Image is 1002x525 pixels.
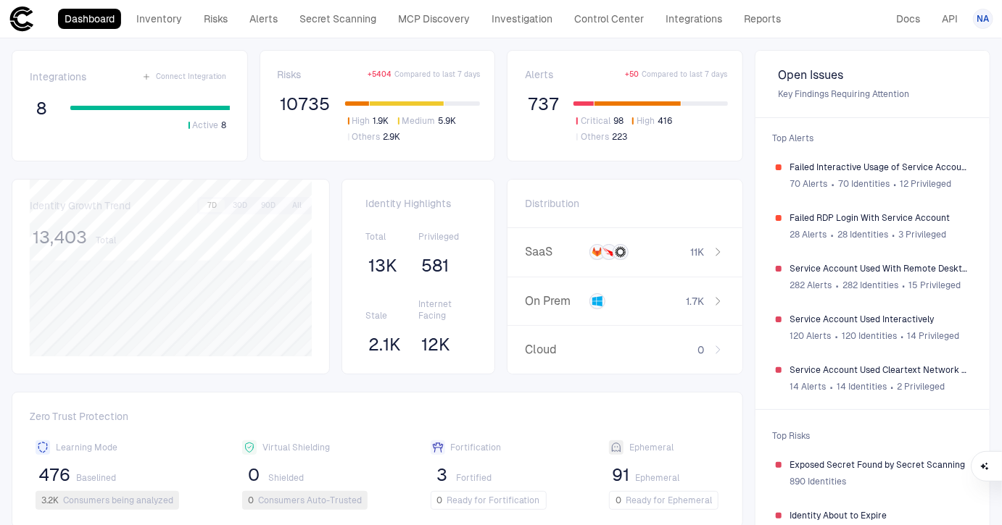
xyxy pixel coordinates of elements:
span: Top Alerts [764,124,982,153]
span: Service Account Used Cleartext Network Login [790,364,970,376]
span: Total [96,235,116,246]
span: 8 [36,98,46,119]
span: Stale [365,310,418,322]
span: Ephemeral [635,472,679,484]
span: Open Issues [779,68,967,83]
span: 120 Identities [842,330,897,342]
span: 14 Privileged [908,330,960,342]
span: Fortified [457,472,492,484]
a: Risks [197,9,234,29]
button: 13,403 [30,226,90,249]
span: Exposed Secret Found by Secret Scanning [790,459,970,471]
span: 28 Identities [837,229,888,240]
button: 10735 [278,93,334,116]
span: Cloud [525,343,584,357]
span: 0 [248,464,260,486]
span: Virtual Shielding [262,442,330,453]
span: Ephemeral [629,442,674,453]
span: Baselined [76,472,116,484]
a: Integrations [659,9,729,29]
a: Alerts [243,9,284,29]
a: Control Center [568,9,650,29]
span: Service Account Used With Remote Desktop Protocol [790,263,970,274]
span: Risks [278,68,302,81]
span: Total [365,231,418,243]
span: Fortification [451,442,502,453]
span: 3 Privileged [899,229,947,240]
span: 11K [691,245,705,259]
span: 28 Alerts [790,229,827,240]
span: ∙ [900,325,905,347]
span: Compared to last 7 days [394,70,480,80]
button: NA [973,9,993,29]
button: 90D [255,199,281,212]
button: 2.1K [365,333,404,356]
span: 8 [222,119,227,131]
a: Investigation [485,9,559,29]
span: + 50 [626,70,639,80]
span: 0 [698,343,705,356]
span: Active [193,119,219,131]
span: 0 [437,495,443,506]
span: Top Risks [764,421,982,450]
button: 7D [199,199,225,212]
span: 0 [616,495,621,506]
span: Service Account Used Interactively [790,314,970,325]
span: Medium [402,115,436,127]
span: 1.7K [687,295,705,308]
span: Distribution [525,197,579,210]
button: 0 [242,463,265,487]
span: On Prem [525,294,584,308]
span: 581 [421,255,449,277]
a: Inventory [130,9,189,29]
span: Shielded [268,472,304,484]
span: ∙ [835,274,840,296]
span: Connect Integration [157,72,227,82]
span: 12K [421,334,450,356]
span: High [637,115,655,127]
span: ∙ [893,173,898,195]
button: 3 [431,463,454,487]
span: 476 [38,464,70,486]
button: 0Ready for Ephemeral [609,491,719,510]
span: 13,403 [33,227,87,248]
span: Key Findings Requiring Attention [779,88,967,100]
span: Internet Facing [418,298,471,322]
button: 12K [418,333,453,356]
span: 15 Privileged [909,280,961,291]
span: 120 Alerts [790,330,832,342]
span: 91 [612,464,629,486]
button: All [283,199,310,212]
span: ∙ [831,173,836,195]
span: 10735 [281,93,331,115]
span: NA [977,13,990,25]
button: Active8 [186,119,230,132]
span: 3 [436,464,447,486]
button: 13K [365,254,400,277]
span: 2.1K [368,334,401,356]
span: High [352,115,370,127]
span: Ready for Fortification [447,495,540,506]
button: 8 [30,97,53,120]
button: Critical98 [574,114,626,127]
span: ∙ [829,376,835,398]
span: ∙ [891,224,896,245]
span: Identity Highlights [365,197,471,210]
button: 0Ready for Fortification [431,491,547,510]
span: Identity About to Expire [790,510,970,521]
span: Learning Mode [56,442,117,453]
span: Failed RDP Login With Service Account [790,212,970,224]
button: 30D [227,199,253,212]
span: 14 Identities [837,381,887,392]
button: Medium5.9K [395,114,460,127]
span: 1.9K [373,115,389,127]
span: Ready for Ephemeral [626,495,712,506]
span: ∙ [901,274,906,296]
span: 12 Privileged [900,178,952,190]
button: High416 [629,114,675,127]
span: Compared to last 7 days [642,70,728,80]
span: 70 Alerts [790,178,828,190]
button: 91 [609,463,632,487]
span: ∙ [830,224,835,245]
span: 98 [613,115,624,127]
